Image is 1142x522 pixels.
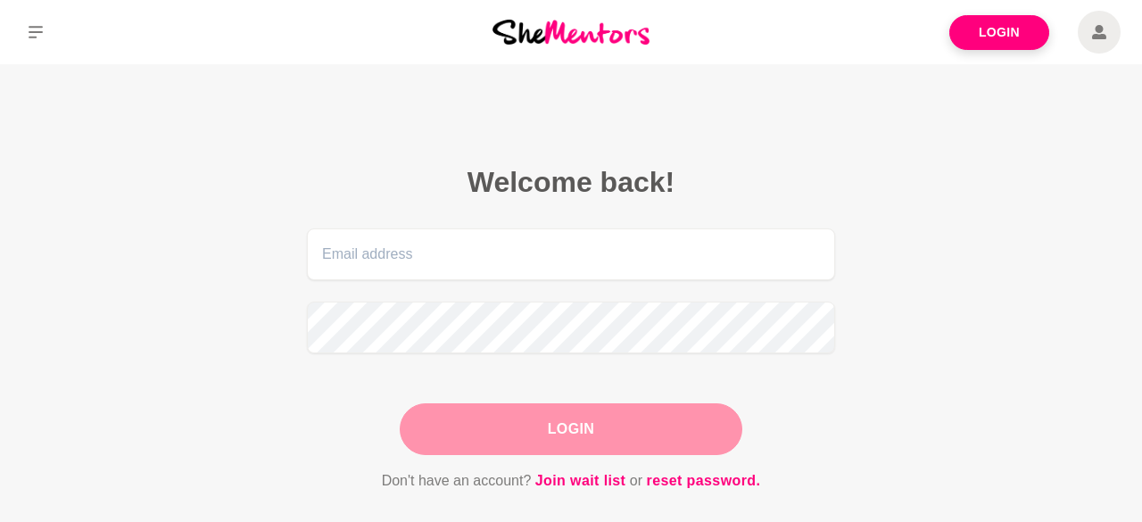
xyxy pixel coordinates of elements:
p: Don't have an account? or [307,469,835,493]
img: She Mentors Logo [492,20,650,44]
a: Login [949,15,1049,50]
input: Email address [307,228,835,280]
a: reset password. [647,469,761,493]
a: Join wait list [535,469,626,493]
h2: Welcome back! [307,164,835,200]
